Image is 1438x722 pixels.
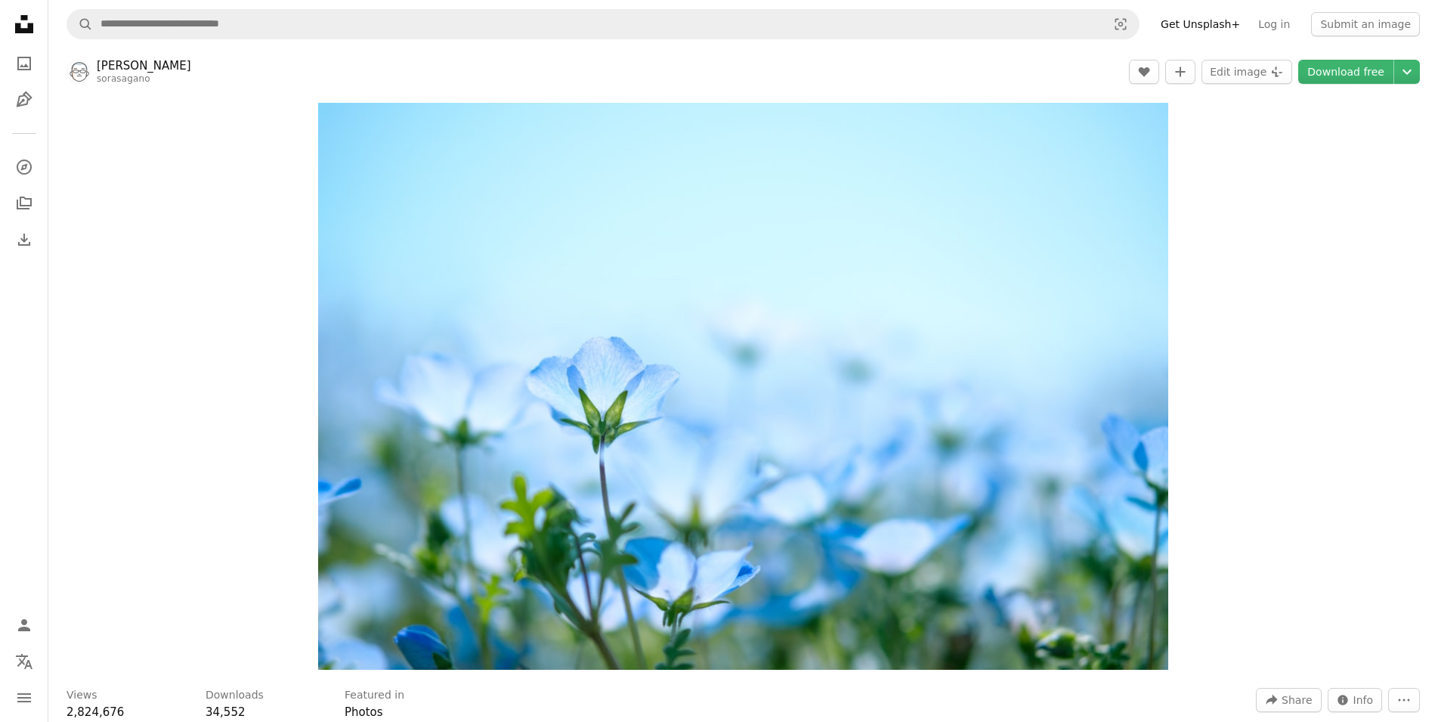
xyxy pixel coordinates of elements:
[1165,60,1195,84] button: Add to Collection
[9,152,39,182] a: Explore
[206,688,264,703] h3: Downloads
[318,103,1168,670] button: Zoom in on this image
[97,73,150,84] a: sorasagano
[1394,60,1420,84] button: Choose download size
[66,705,124,719] span: 2,824,676
[66,688,97,703] h3: Views
[1311,12,1420,36] button: Submit an image
[1249,12,1299,36] a: Log in
[206,705,246,719] span: 34,552
[9,188,39,218] a: Collections
[66,9,1140,39] form: Find visuals sitewide
[1256,688,1321,712] button: Share this image
[9,610,39,640] a: Log in / Sign up
[9,85,39,115] a: Illustrations
[345,688,404,703] h3: Featured in
[9,646,39,677] button: Language
[1298,60,1393,84] a: Download free
[1282,689,1312,711] span: Share
[66,60,91,84] img: Go to Sora Sagano's profile
[1102,10,1139,39] button: Visual search
[9,48,39,79] a: Photos
[97,58,191,73] a: [PERSON_NAME]
[9,683,39,713] button: Menu
[1353,689,1374,711] span: Info
[1152,12,1249,36] a: Get Unsplash+
[9,225,39,255] a: Download History
[1201,60,1292,84] button: Edit image
[67,10,93,39] button: Search Unsplash
[1388,688,1420,712] button: More Actions
[1129,60,1159,84] button: Like
[318,103,1168,670] img: closeup photography of blue petaled flowers on bloom
[1328,688,1383,712] button: Stats about this image
[345,705,383,719] a: Photos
